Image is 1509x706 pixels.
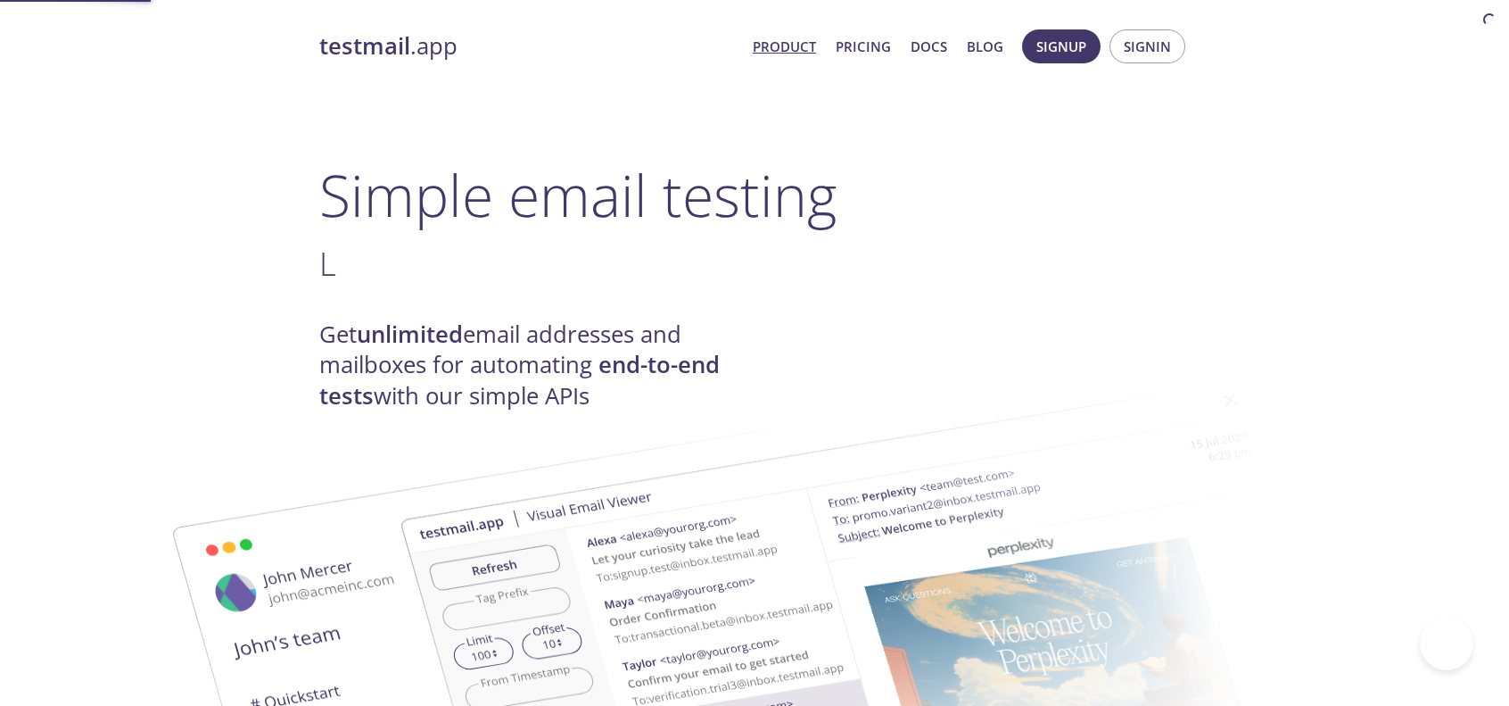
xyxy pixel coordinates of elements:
[1109,29,1185,63] button: Signin
[319,320,754,411] h4: Get email addresses and mailboxes for automating with our simple APIs
[357,319,463,350] strong: unlimited
[319,349,720,411] strong: end-to-end tests
[967,35,1003,58] a: Blog
[911,35,947,58] a: Docs
[1036,35,1086,58] span: Signup
[319,30,410,62] strong: testmail
[836,35,891,58] a: Pricing
[319,161,1190,229] h1: Simple email testing
[319,31,738,62] a: testmail.app
[1124,35,1171,58] span: Signin
[1420,617,1473,670] iframe: Help Scout Beacon - Open
[1022,29,1101,63] button: Signup
[753,35,816,58] a: Product
[319,241,336,286] span: L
